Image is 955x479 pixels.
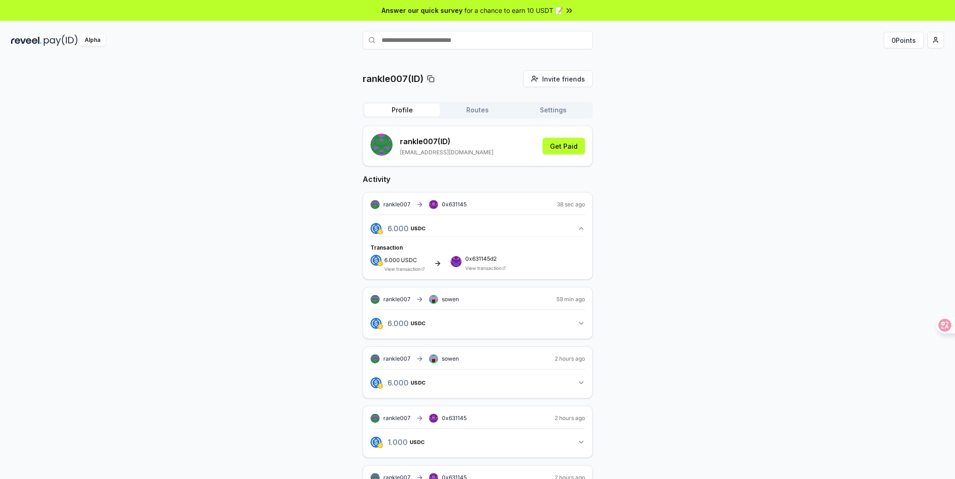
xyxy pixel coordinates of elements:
span: sowen [442,296,459,303]
span: rankle007 [383,355,411,362]
span: Transaction [370,244,403,251]
button: 0Points [884,32,924,48]
span: 0x631145 [442,201,467,208]
span: 2 hours ago [555,415,585,422]
span: for a chance to earn 10 USDT 📝 [464,6,563,15]
button: 6.000USDC [370,221,585,236]
img: logo.png [370,255,382,266]
span: 2 hours ago [555,355,585,362]
span: Answer our quick survey [382,6,463,15]
p: [EMAIL_ADDRESS][DOMAIN_NAME] [400,149,493,156]
img: logo.png [370,318,382,329]
button: Routes [440,104,515,117]
img: logo.png [370,223,382,234]
span: rankle007 [383,201,411,208]
button: 6.000USDC [370,315,585,331]
button: 1.000USDC [370,434,585,450]
button: Get Paid [543,138,585,154]
img: logo.png [377,383,383,389]
span: 6.000 [384,257,400,263]
img: logo.png [370,377,382,388]
span: 38 sec ago [557,201,585,208]
span: USDC [401,257,417,263]
span: rankle007 [383,296,411,303]
div: Alpha [80,35,105,46]
span: Invite friends [542,74,585,84]
img: logo.png [370,437,382,448]
span: sowen [442,355,459,362]
a: View transaction [384,266,421,272]
img: pay_id [44,35,78,46]
div: 6.000USDC [370,236,585,272]
img: logo.png [377,324,383,329]
h2: Activity [363,174,593,185]
img: logo.png [377,261,383,266]
button: Invite friends [523,70,593,87]
img: logo.png [377,229,383,234]
span: 0x631145d2 [465,256,506,262]
p: rankle007 (ID) [400,136,493,147]
span: rankle007 [383,415,411,422]
a: View transaction [465,265,502,271]
span: 59 min ago [556,296,585,303]
img: reveel_dark [11,35,42,46]
button: 6.000USDC [370,375,585,391]
button: Settings [515,104,591,117]
span: 0x631145 [442,415,467,421]
p: rankle007(ID) [363,72,423,85]
span: USDC [410,439,425,445]
button: Profile [365,104,440,117]
img: logo.png [377,443,383,448]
